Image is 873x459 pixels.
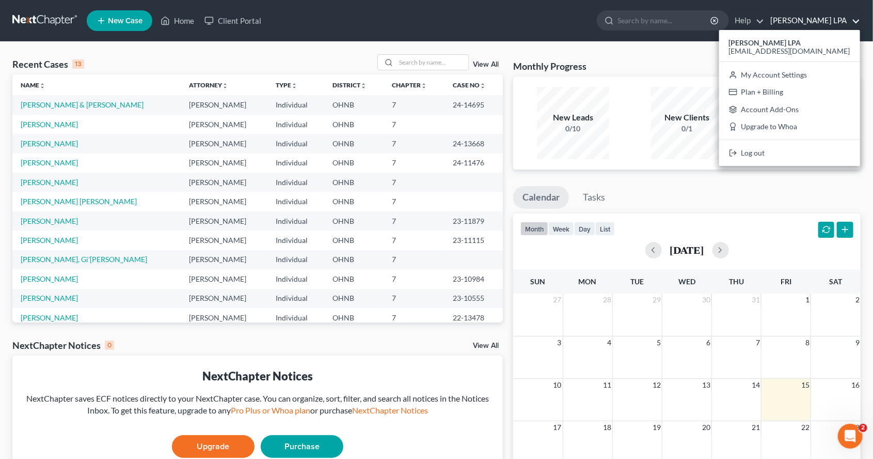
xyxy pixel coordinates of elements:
div: New Leads [537,112,609,124]
td: [PERSON_NAME] [181,173,267,192]
strong: [PERSON_NAME] LPA [729,38,801,47]
i: unfold_more [421,83,427,89]
td: 23-11879 [445,211,503,231]
a: Plan + Billing [719,83,860,101]
td: OHNB [324,173,384,192]
a: Tasks [574,186,614,209]
span: 17 [552,421,563,434]
td: OHNB [324,211,384,231]
span: 16 [850,379,861,391]
td: [PERSON_NAME] [181,308,267,327]
a: Upgrade [172,435,255,458]
span: 12 [652,379,662,391]
a: Home [155,11,199,30]
span: 18 [602,421,612,434]
td: 7 [384,115,445,134]
td: 7 [384,289,445,308]
td: 7 [384,192,445,211]
td: OHNB [324,250,384,269]
i: unfold_more [291,83,297,89]
td: OHNB [324,134,384,153]
td: 24-11476 [445,154,503,173]
span: 2 [859,424,867,432]
input: Search by name... [617,11,712,30]
span: 20 [701,421,711,434]
span: 2 [854,294,861,306]
td: Individual [267,211,325,231]
a: Help [729,11,764,30]
a: Upgrade to Whoa [719,118,860,136]
span: 19 [652,421,662,434]
td: OHNB [324,95,384,114]
a: Attorneyunfold_more [189,81,228,89]
a: View All [473,342,499,349]
iframe: Intercom live chat [838,424,863,449]
input: Search by name... [396,55,468,70]
i: unfold_more [39,83,45,89]
div: 0 [105,341,114,350]
a: NextChapter Notices [352,405,428,415]
button: day [574,222,595,236]
td: [PERSON_NAME] [181,211,267,231]
span: Thu [729,277,744,286]
td: OHNB [324,154,384,173]
div: New Clients [651,112,723,124]
td: Individual [267,231,325,250]
td: 7 [384,173,445,192]
button: list [595,222,615,236]
td: Individual [267,192,325,211]
div: 0/10 [537,124,609,134]
span: [EMAIL_ADDRESS][DOMAIN_NAME] [729,47,850,55]
a: [PERSON_NAME] LPA [765,11,860,30]
a: [PERSON_NAME] [21,236,78,244]
a: [PERSON_NAME] [21,139,78,148]
span: 4 [606,336,612,349]
span: 11 [602,379,612,391]
span: 22 [800,421,811,434]
span: 3 [557,336,563,349]
span: New Case [108,17,142,25]
span: 10 [552,379,563,391]
a: [PERSON_NAME] [21,313,78,322]
a: [PERSON_NAME] [21,217,78,225]
td: 7 [384,231,445,250]
a: [PERSON_NAME] [21,178,78,187]
span: Tue [630,277,644,286]
td: Individual [267,289,325,308]
td: 7 [384,134,445,153]
a: [PERSON_NAME] [21,294,78,302]
a: Typeunfold_more [276,81,297,89]
span: 27 [552,294,563,306]
div: 13 [72,59,84,69]
span: Mon [579,277,597,286]
td: OHNB [324,269,384,288]
td: [PERSON_NAME] [181,231,267,250]
span: 14 [751,379,761,391]
div: NextChapter saves ECF notices directly to your NextChapter case. You can organize, sort, filter, ... [21,393,495,417]
span: 7 [755,336,761,349]
td: Individual [267,250,325,269]
a: [PERSON_NAME] [PERSON_NAME] [21,197,137,206]
span: 21 [751,421,761,434]
td: 7 [384,154,445,173]
span: 8 [804,336,811,349]
a: Chapterunfold_more [392,81,427,89]
i: unfold_more [360,83,367,89]
span: 1 [804,294,811,306]
a: Districtunfold_more [332,81,367,89]
span: 6 [705,336,711,349]
span: 23 [850,421,861,434]
span: 31 [751,294,761,306]
a: Case Nounfold_more [453,81,486,89]
td: OHNB [324,115,384,134]
div: 0/1 [651,124,723,134]
td: OHNB [324,192,384,211]
i: unfold_more [222,83,228,89]
button: week [548,222,574,236]
td: [PERSON_NAME] [181,269,267,288]
span: Sun [531,277,546,286]
td: [PERSON_NAME] [181,134,267,153]
i: unfold_more [480,83,486,89]
td: [PERSON_NAME] [181,154,267,173]
td: 22-13478 [445,308,503,327]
